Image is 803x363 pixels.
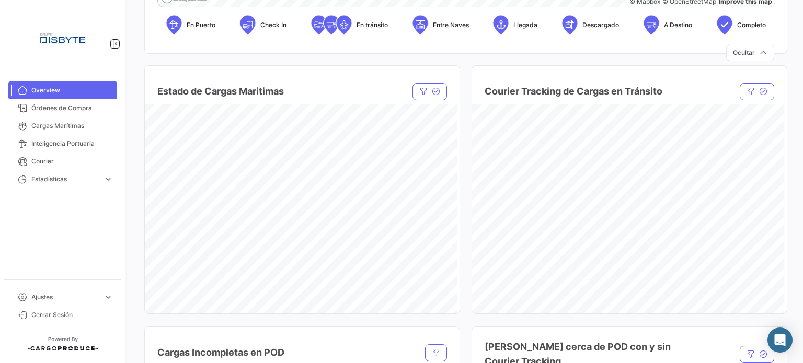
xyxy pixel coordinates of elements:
span: Inteligencia Portuaria [31,139,113,148]
span: Check In [260,20,286,30]
span: Ajustes [31,292,99,302]
span: En tránsito [357,20,388,30]
button: Ocultar [726,44,774,61]
h4: Estado de Cargas Maritimas [157,84,284,99]
a: Cargas Marítimas [8,117,117,135]
h4: Courier Tracking de Cargas en Tránsito [485,84,662,99]
span: expand_more [104,174,113,184]
span: Órdenes de Compra [31,103,113,113]
span: En Puerto [187,20,215,30]
span: Courier [31,157,113,166]
span: A Destino [664,20,692,30]
span: Llegada [513,20,537,30]
span: Completo [737,20,766,30]
span: Descargado [582,20,619,30]
img: Logo+disbyte.jpeg [37,13,89,65]
span: Entre Naves [433,20,469,30]
a: Courier [8,153,117,170]
span: expand_more [104,292,113,302]
div: Abrir Intercom Messenger [767,327,793,353]
a: Inteligencia Portuaria [8,135,117,153]
a: Órdenes de Compra [8,99,117,117]
a: Overview [8,81,117,99]
span: Overview [31,86,113,95]
span: Cerrar Sesión [31,310,113,320]
span: Cargas Marítimas [31,121,113,131]
span: Estadísticas [31,174,99,184]
h4: Cargas Incompletas en POD [157,345,284,360]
